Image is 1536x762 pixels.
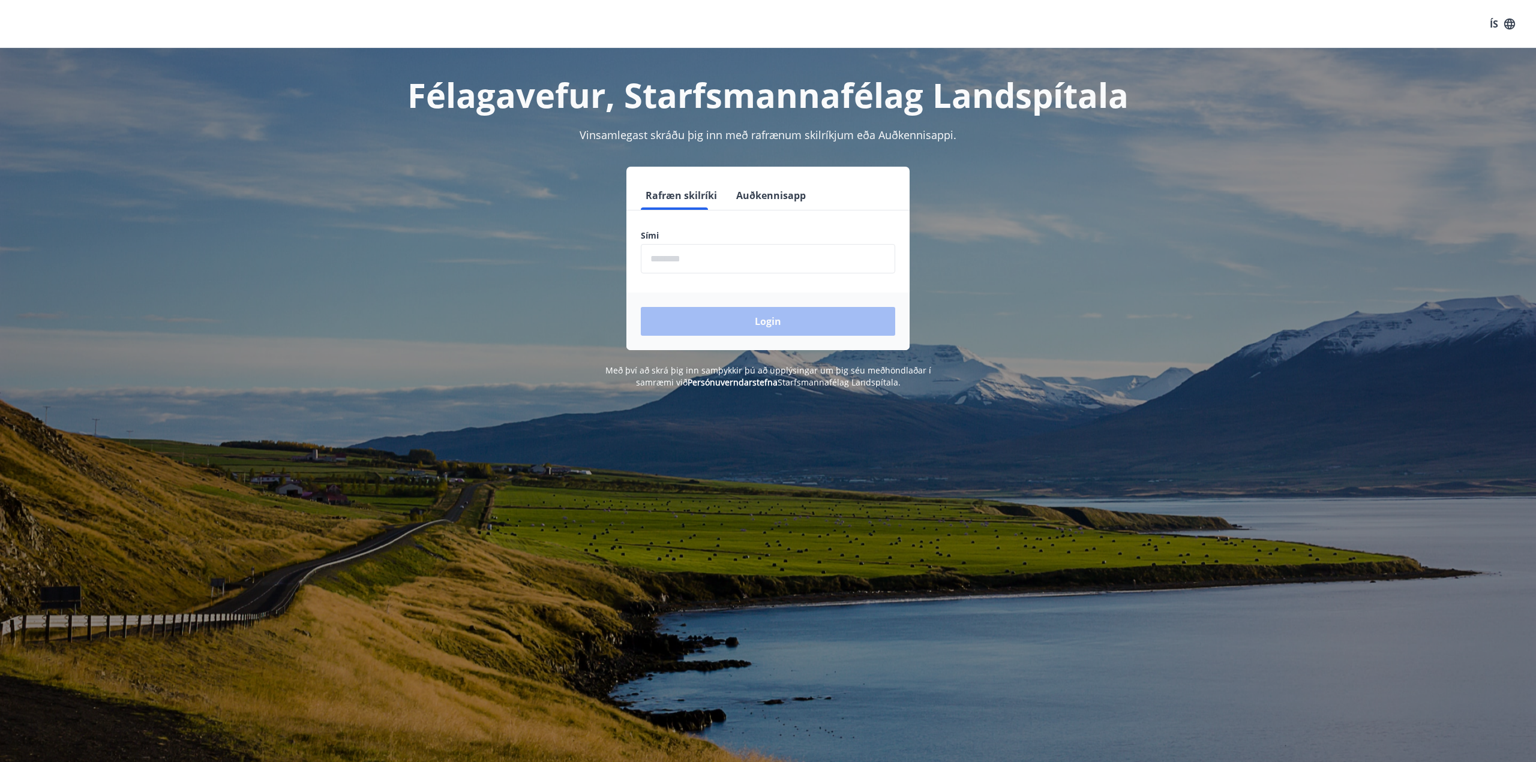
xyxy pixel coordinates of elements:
button: Auðkennisapp [731,181,811,210]
a: Persónuverndarstefna [688,377,778,388]
span: Vinsamlegast skráðu þig inn með rafrænum skilríkjum eða Auðkennisappi. [580,128,956,142]
h1: Félagavefur, Starfsmannafélag Landspítala [350,72,1186,118]
label: Sími [641,230,895,242]
span: Með því að skrá þig inn samþykkir þú að upplýsingar um þig séu meðhöndlaðar í samræmi við Starfsm... [605,365,931,388]
button: ÍS [1483,13,1522,35]
button: Rafræn skilríki [641,181,722,210]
